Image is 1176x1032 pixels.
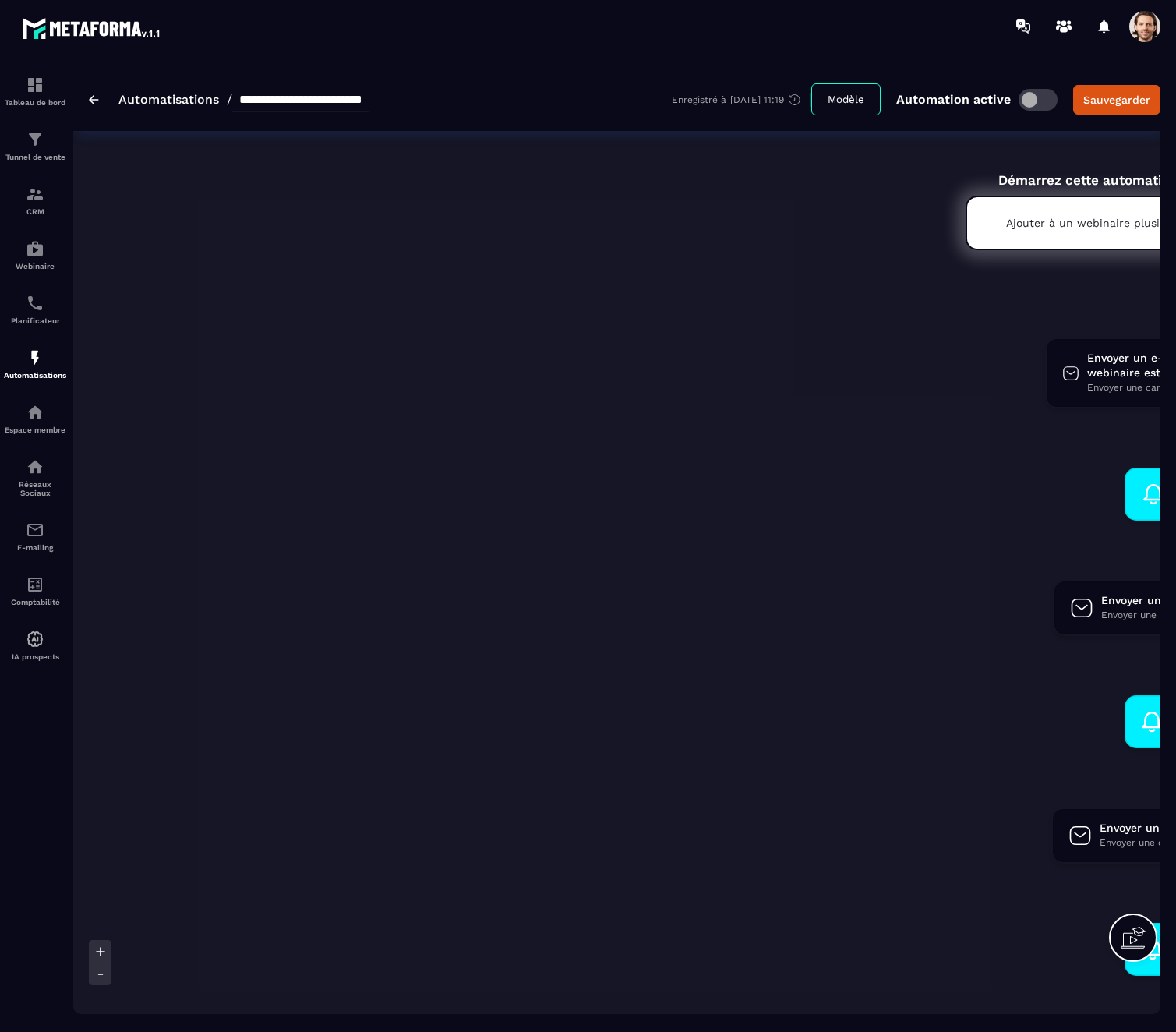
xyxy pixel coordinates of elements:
img: formation [26,130,44,149]
a: emailemailE-mailing [4,509,66,564]
a: formationformationCRM [4,173,66,228]
p: Réseaux Sociaux [4,480,66,497]
a: Automatisations [118,92,219,107]
a: automationsautomationsAutomatisations [4,337,66,391]
p: Tunnel de vente [4,153,66,161]
a: social-networksocial-networkRéseaux Sociaux [4,446,66,509]
img: logo [22,14,162,42]
img: scheduler [26,294,44,313]
a: formationformationTunnel de vente [4,118,66,173]
button: Sauvegarder [1073,85,1160,115]
img: social-network [26,458,44,476]
p: E-mailing [4,543,66,552]
p: Webinaire [4,262,66,270]
p: Comptabilité [4,598,66,606]
img: automations [26,348,44,367]
button: Modèle [811,83,881,115]
img: arrow [89,95,99,104]
p: Tableau de bord [4,98,66,107]
p: Automatisations [4,371,66,380]
p: Planificateur [4,316,66,325]
p: IA prospects [4,652,66,661]
div: Sauvegarder [1083,92,1150,108]
img: automations [26,630,44,649]
p: Automation active [896,92,1011,107]
img: accountant [26,575,44,594]
span: / [227,92,232,107]
img: email [26,521,44,539]
a: automationsautomationsEspace membre [4,391,66,446]
a: accountantaccountantComptabilité [4,564,66,618]
img: automations [26,239,44,258]
a: schedulerschedulerPlanificateur [4,282,66,337]
a: formationformationTableau de bord [4,64,66,118]
p: Espace membre [4,426,66,434]
img: formation [26,185,44,203]
p: [DATE] 11:19 [730,94,784,105]
p: CRM [4,207,66,216]
img: formation [26,76,44,94]
div: Enregistré à [672,93,811,107]
img: automations [26,403,44,422]
a: automationsautomationsWebinaire [4,228,66,282]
